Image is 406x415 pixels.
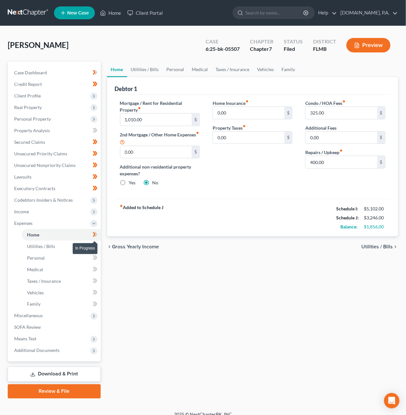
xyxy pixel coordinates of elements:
[196,131,199,134] i: fiber_manual_record
[14,116,51,122] span: Personal Property
[313,45,336,53] div: FLMB
[305,149,343,156] label: Repairs / Upkeep
[120,100,200,113] label: Mortgage / Rent for Residential Property
[384,393,400,409] div: Open Intercom Messenger
[107,244,159,249] button: chevron_left Gross Yearly Income
[124,7,166,19] a: Client Portal
[27,232,39,237] span: Home
[14,162,76,168] span: Unsecured Nonpriority Claims
[14,151,67,156] span: Unsecured Priority Claims
[284,107,292,119] div: $
[14,220,32,226] span: Expenses
[27,278,61,284] span: Taxes / Insurance
[213,107,285,119] input: --
[377,156,385,168] div: $
[120,131,200,146] label: 2nd Mortgage / Other Home Expenses
[129,180,136,186] label: Yes
[254,62,278,77] a: Vehicles
[188,62,212,77] a: Medical
[127,62,163,77] a: Utilities / Bills
[120,146,192,158] input: --
[9,78,101,90] a: Credit Report
[206,38,240,45] div: Case
[8,40,69,50] span: [PERSON_NAME]
[362,244,398,249] button: Utilities / Bills chevron_right
[346,38,391,52] button: Preview
[14,197,73,203] span: Codebtors Insiders & Notices
[14,93,41,98] span: Client Profile
[27,244,55,249] span: Utilities / Bills
[313,38,336,45] div: District
[364,206,385,212] div: $5,102.00
[393,244,398,249] i: chevron_right
[342,100,346,103] i: fiber_manual_record
[9,67,101,78] a: Case Dashboard
[67,11,89,15] span: New Case
[306,156,377,168] input: --
[9,148,101,160] a: Unsecured Priority Claims
[22,299,101,310] a: Family
[377,132,385,144] div: $
[14,70,47,75] span: Case Dashboard
[27,255,45,261] span: Personal
[14,174,32,180] span: Lawsuits
[212,62,254,77] a: Taxes / Insurance
[213,100,249,106] label: Home Insurance
[73,243,97,254] div: In Progress
[152,180,159,186] label: No
[22,252,101,264] a: Personal
[107,62,127,77] a: Home
[245,7,304,19] input: Search by name...
[14,139,45,145] span: Secured Claims
[245,100,249,103] i: fiber_manual_record
[22,229,101,241] a: Home
[9,125,101,136] a: Property Analysis
[14,128,50,133] span: Property Analysis
[306,132,377,144] input: --
[120,204,123,207] i: fiber_manual_record
[112,244,159,249] span: Gross Yearly Income
[213,124,246,131] label: Property Taxes
[115,85,137,93] div: Debtor 1
[120,163,200,177] label: Additional non-residential property expenses?
[22,275,101,287] a: Taxes / Insurance
[269,46,272,52] span: 7
[22,241,101,252] a: Utilities / Bills
[138,106,141,110] i: fiber_manual_record
[14,313,43,318] span: Miscellaneous
[107,244,112,249] i: chevron_left
[192,146,199,158] div: $
[206,45,240,53] div: 6:25-bk-05507
[250,38,273,45] div: Chapter
[97,7,124,19] a: Home
[250,45,273,53] div: Chapter
[9,160,101,171] a: Unsecured Nonpriority Claims
[9,322,101,333] a: SOFA Review
[8,384,101,399] a: Review & File
[9,183,101,194] a: Executory Contracts
[243,124,246,128] i: fiber_manual_record
[9,171,101,183] a: Lawsuits
[284,38,303,45] div: Status
[163,62,188,77] a: Personal
[305,124,337,131] label: Additional Fees
[337,7,398,19] a: [DOMAIN_NAME], P.A.
[22,287,101,299] a: Vehicles
[14,186,55,191] span: Executory Contracts
[14,336,36,342] span: Means Test
[120,204,164,231] strong: Added to Schedule J
[364,224,385,230] div: $1,856.00
[377,107,385,119] div: $
[306,107,377,119] input: --
[341,224,358,229] strong: Balance:
[337,215,359,220] strong: Schedule J:
[337,206,358,211] strong: Schedule I:
[27,290,44,295] span: Vehicles
[339,149,343,152] i: fiber_manual_record
[8,367,101,382] a: Download & Print
[14,348,60,353] span: Additional Documents
[9,136,101,148] a: Secured Claims
[120,114,192,126] input: --
[305,100,346,106] label: Condo / HOA Fees
[284,45,303,53] div: Filed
